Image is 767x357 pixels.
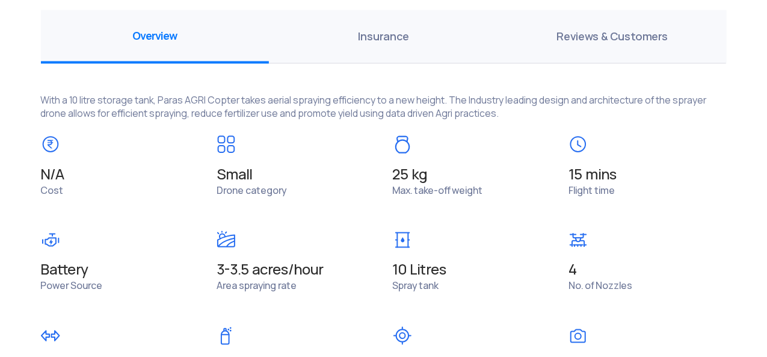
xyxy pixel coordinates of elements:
[393,184,483,197] span: Max. take-off weight
[393,280,439,293] span: Spray tank
[217,262,375,279] span: 3-3.5 acres/hour
[217,184,286,197] span: Drone category
[41,280,103,293] span: Power Source
[393,166,551,183] span: 25 kg
[41,184,64,197] span: Cost
[217,166,375,183] span: Small
[568,166,727,183] span: 15 mins
[568,280,632,293] span: No. of Nozzles
[497,10,726,64] span: Reviews & Customers
[41,262,199,279] span: Battery
[41,82,727,120] p: With a 10 litre storage tank, Paras AGRI Copter takes aerial spraying efficiency to a new height....
[568,184,615,197] span: Flight time
[269,10,497,64] span: Insurance
[568,262,727,279] span: 4
[217,280,297,293] span: Area spraying rate
[41,10,270,64] span: Overview
[41,165,64,184] span: N/A
[393,262,551,279] span: 10 Litres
